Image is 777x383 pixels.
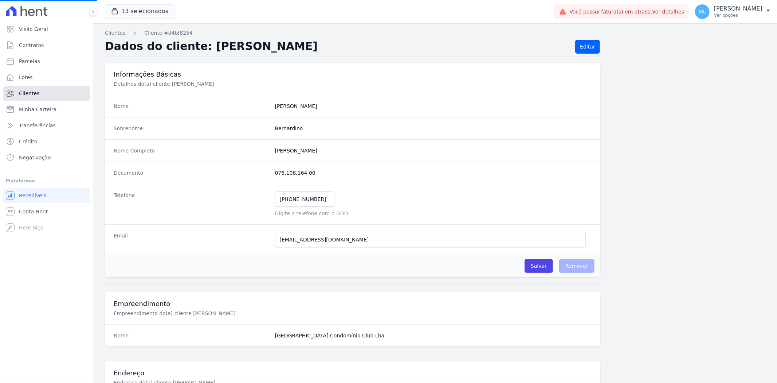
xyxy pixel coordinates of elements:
[114,310,358,317] p: Empreendimento do(a) cliente [PERSON_NAME]
[275,210,592,217] p: Digite o telefone com o DDD
[652,9,684,15] a: Ver detalhes
[114,169,269,177] dt: Documento
[3,204,90,219] a: Conta Hent
[105,40,569,54] h2: Dados do cliente: [PERSON_NAME]
[3,102,90,117] a: Minha Carteira
[114,191,269,217] dt: Telefone
[19,74,33,81] span: Lotes
[6,177,87,185] div: Plataformas
[114,299,592,308] h3: Empreendimento
[114,369,592,378] h3: Endereço
[3,118,90,133] a: Transferências
[3,188,90,203] a: Recebíveis
[19,154,51,161] span: Negativação
[275,147,592,154] dd: [PERSON_NAME]
[105,29,765,37] nav: Breadcrumb
[19,122,56,129] span: Transferências
[19,192,46,199] span: Recebíveis
[714,5,762,12] p: [PERSON_NAME]
[689,1,777,22] button: ML [PERSON_NAME] Ver opções
[3,86,90,101] a: Clientes
[114,147,269,154] dt: Nome Completo
[3,134,90,149] a: Crédito
[19,42,44,49] span: Contratos
[3,22,90,36] a: Visão Geral
[114,80,358,88] p: Detalhes do(a) cliente [PERSON_NAME]
[19,58,40,65] span: Parcelas
[714,12,762,18] p: Ver opções
[19,106,56,113] span: Minha Carteira
[575,40,600,54] a: Editar
[559,259,594,273] span: Remover
[699,9,706,14] span: ML
[19,208,48,215] span: Conta Hent
[275,102,592,110] dd: [PERSON_NAME]
[275,125,592,132] dd: Bernardino
[105,29,125,37] a: Clientes
[275,169,592,177] dd: 076.108.164 00
[105,4,174,18] button: 13 selecionados
[19,90,39,97] span: Clientes
[3,150,90,165] a: Negativação
[19,138,38,145] span: Crédito
[114,125,269,132] dt: Sobrenome
[114,70,592,79] h3: Informações Básicas
[114,232,269,247] dt: Email
[3,38,90,53] a: Contratos
[569,8,684,16] span: Você possui fatura(s) em atraso.
[114,102,269,110] dt: Nome
[275,332,592,339] dd: [GEOGRAPHIC_DATA] Condomínio Club Lba
[114,332,269,339] dt: Nome
[3,54,90,69] a: Parcelas
[3,70,90,85] a: Lotes
[144,29,193,37] a: Cliente #d4bf8254
[525,259,553,273] input: Salvar
[19,26,48,33] span: Visão Geral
